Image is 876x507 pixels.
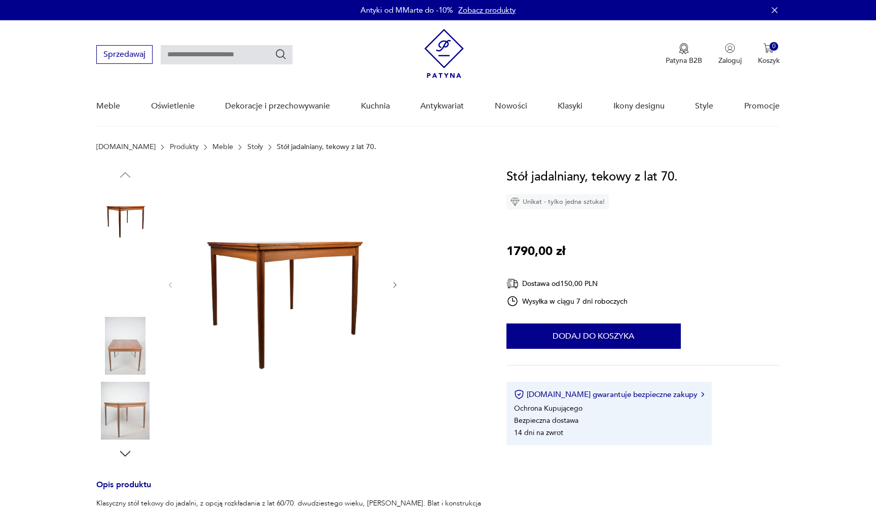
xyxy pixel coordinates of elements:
button: Patyna B2B [666,43,702,65]
a: [DOMAIN_NAME] [96,143,156,151]
h1: Stół jadalniany, tekowy z lat 70. [506,167,678,187]
p: Zaloguj [718,56,742,65]
img: Zdjęcie produktu Stół jadalniany, tekowy z lat 70. [96,317,154,375]
img: Ikona certyfikatu [514,389,524,400]
a: Style [695,87,713,126]
a: Meble [212,143,233,151]
img: Ikonka użytkownika [725,43,735,53]
a: Stoły [247,143,263,151]
img: Ikona koszyka [763,43,774,53]
img: Ikona diamentu [510,197,520,206]
a: Ikona medaluPatyna B2B [666,43,702,65]
img: Ikona strzałki w prawo [701,392,704,397]
img: Zdjęcie produktu Stół jadalniany, tekowy z lat 70. [96,252,154,310]
a: Antykwariat [420,87,464,126]
a: Sprzedawaj [96,52,153,59]
img: Zdjęcie produktu Stół jadalniany, tekowy z lat 70. [96,188,154,245]
p: Antyki od MMarte do -10% [360,5,453,15]
li: 14 dni na zwrot [514,428,563,438]
h3: Opis produktu [96,482,482,498]
p: Patyna B2B [666,56,702,65]
a: Zobacz produkty [458,5,516,15]
button: [DOMAIN_NAME] gwarantuje bezpieczne zakupy [514,389,704,400]
a: Promocje [744,87,780,126]
button: Dodaj do koszyka [506,323,681,349]
a: Klasyki [558,87,582,126]
p: 1790,00 zł [506,242,565,261]
a: Dekoracje i przechowywanie [225,87,330,126]
button: Szukaj [275,48,287,60]
p: Stół jadalniany, tekowy z lat 70. [277,143,376,151]
button: Zaloguj [718,43,742,65]
li: Ochrona Kupującego [514,404,582,413]
div: Unikat - tylko jedna sztuka! [506,194,609,209]
li: Bezpieczna dostawa [514,416,578,425]
img: Zdjęcie produktu Stół jadalniany, tekowy z lat 70. [185,167,381,401]
a: Ikony designu [613,87,665,126]
div: Wysyłka w ciągu 7 dni roboczych [506,295,628,307]
div: 0 [770,42,778,51]
a: Kuchnia [361,87,390,126]
button: 0Koszyk [758,43,780,65]
div: Dostawa od 150,00 PLN [506,277,628,290]
img: Ikona medalu [679,43,689,54]
button: Sprzedawaj [96,45,153,64]
p: Koszyk [758,56,780,65]
img: Patyna - sklep z meblami i dekoracjami vintage [424,29,464,78]
a: Oświetlenie [151,87,195,126]
a: Produkty [170,143,199,151]
img: Ikona dostawy [506,277,519,290]
a: Meble [96,87,120,126]
a: Nowości [495,87,527,126]
img: Zdjęcie produktu Stół jadalniany, tekowy z lat 70. [96,382,154,440]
